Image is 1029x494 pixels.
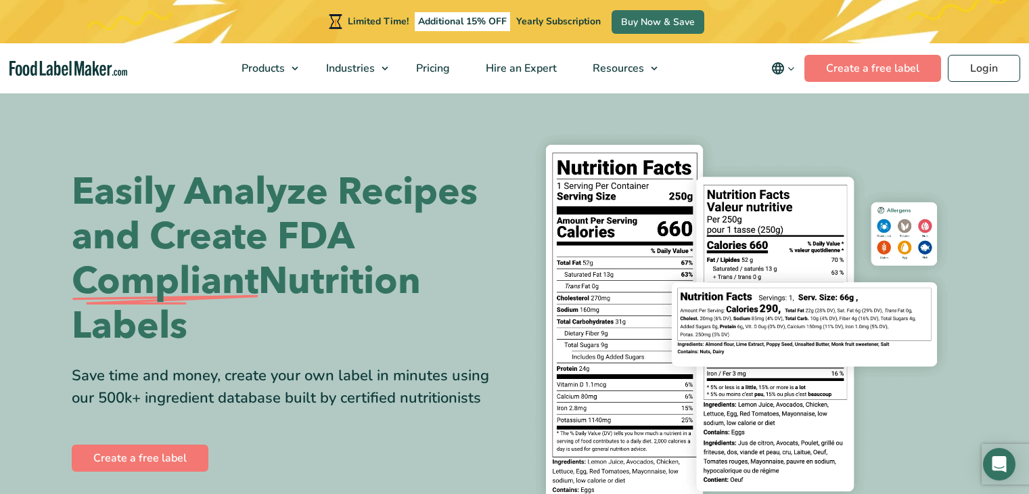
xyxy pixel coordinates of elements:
a: Buy Now & Save [612,10,704,34]
span: Additional 15% OFF [415,12,510,31]
a: Pricing [398,43,465,93]
h1: Easily Analyze Recipes and Create FDA Nutrition Labels [72,170,505,349]
a: Create a free label [804,55,941,82]
a: Resources [575,43,664,93]
div: Open Intercom Messenger [983,448,1015,480]
span: Pricing [412,61,451,76]
a: Create a free label [72,445,208,472]
span: Resources [589,61,645,76]
a: Products [224,43,305,93]
a: Industries [308,43,395,93]
a: Login [948,55,1020,82]
span: Compliant [72,259,258,304]
span: Limited Time! [348,15,409,28]
span: Products [237,61,286,76]
div: Save time and money, create your own label in minutes using our 500k+ ingredient database built b... [72,365,505,409]
a: Hire an Expert [468,43,572,93]
span: Industries [322,61,376,76]
span: Yearly Subscription [516,15,601,28]
span: Hire an Expert [482,61,558,76]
